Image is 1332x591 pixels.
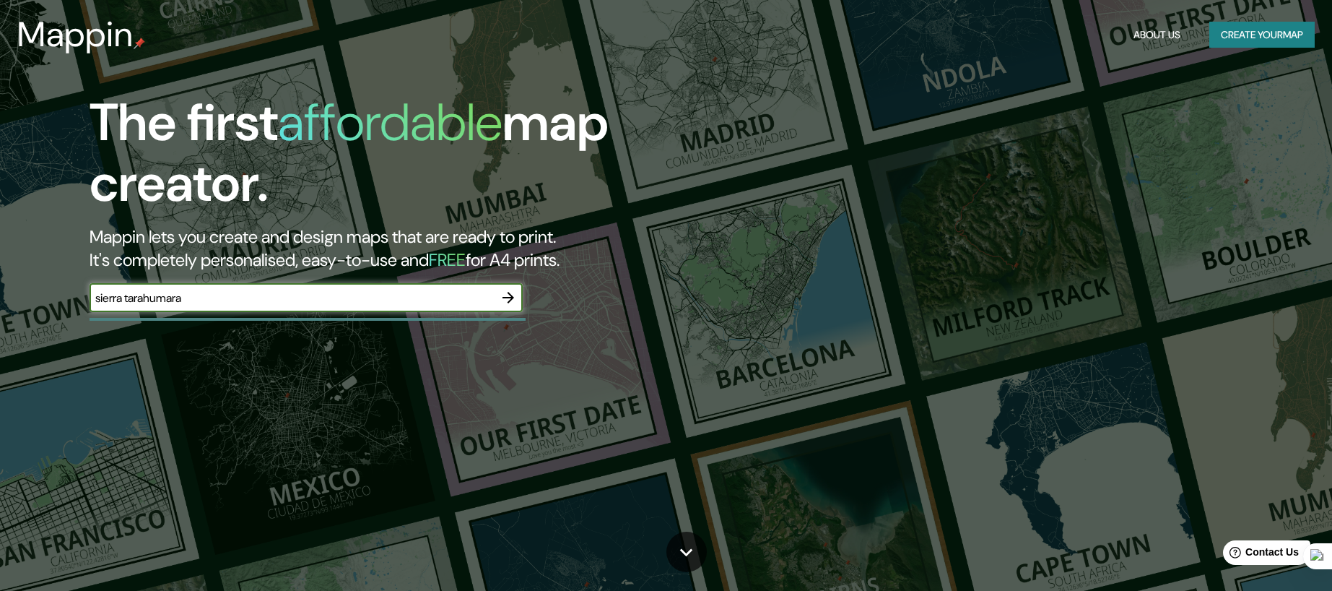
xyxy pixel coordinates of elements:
[90,92,756,225] h1: The first map creator.
[90,225,756,272] h2: Mappin lets you create and design maps that are ready to print. It's completely personalised, eas...
[1128,22,1186,48] button: About Us
[134,38,145,49] img: mappin-pin
[429,249,466,271] h5: FREE
[278,89,502,156] h1: affordable
[90,290,494,306] input: Choose your favourite place
[1209,22,1315,48] button: Create yourmap
[1203,535,1316,575] iframe: Help widget launcher
[17,14,134,55] h3: Mappin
